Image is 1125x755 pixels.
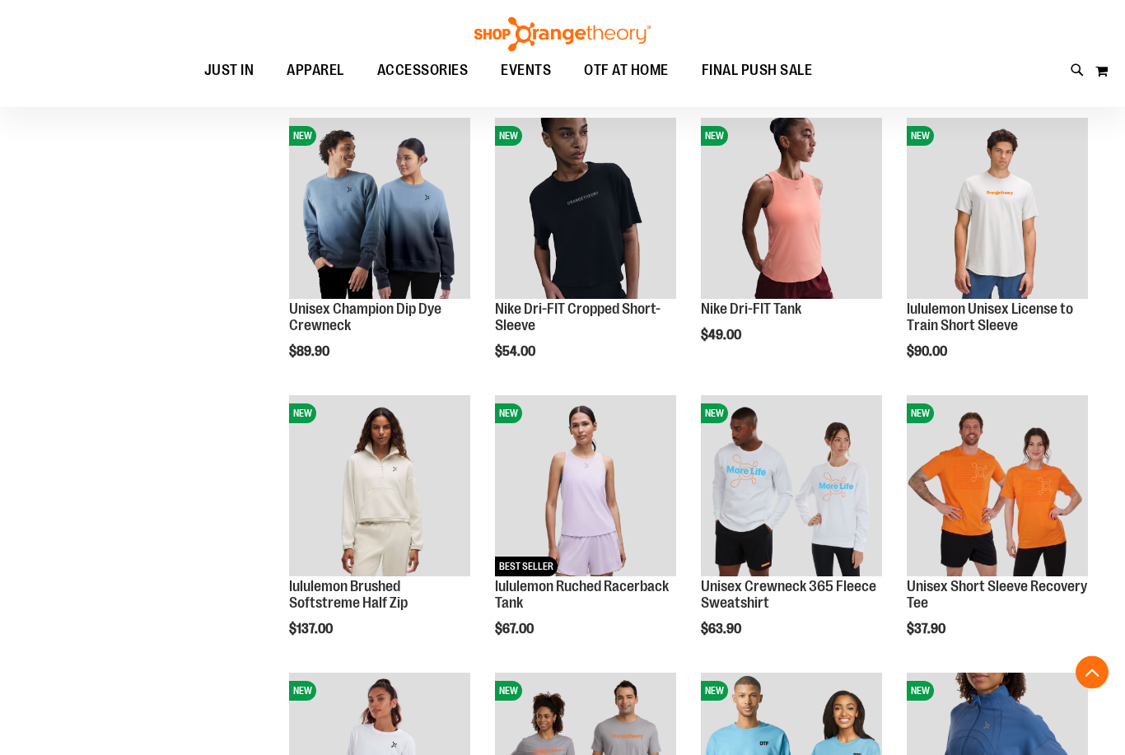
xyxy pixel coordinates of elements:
[289,119,470,302] a: Unisex Champion Dip Dye CrewneckNEW
[701,119,882,302] a: Nike Dri-FIT TankNEW
[495,557,558,577] span: BEST SELLER
[289,127,316,147] span: NEW
[701,119,882,300] img: Nike Dri-FIT Tank
[907,345,950,360] span: $90.00
[289,404,316,424] span: NEW
[701,396,882,577] img: Unisex Crewneck 365 Fleece Sweatshirt
[287,52,344,89] span: APPAREL
[487,388,684,679] div: product
[289,396,470,580] a: lululemon Brushed Softstreme Half ZipNEW
[495,119,676,302] a: Nike Dri-FIT Cropped Short-SleeveNEW
[289,579,408,612] a: lululemon Brushed Softstreme Half Zip
[701,682,728,701] span: NEW
[289,622,335,637] span: $137.00
[495,396,676,580] a: lululemon Ruched Racerback TankNEWBEST SELLER
[495,622,536,637] span: $67.00
[1076,656,1109,689] button: Back To Top
[702,52,813,89] span: FINAL PUSH SALE
[495,682,522,701] span: NEW
[495,127,522,147] span: NEW
[361,52,485,90] a: ACCESSORIES
[701,127,728,147] span: NEW
[685,52,829,90] a: FINAL PUSH SALE
[495,396,676,577] img: lululemon Ruched Racerback Tank
[495,301,661,334] a: Nike Dri-FIT Cropped Short-Sleeve
[907,301,1073,334] a: lululemon Unisex License to Train Short Sleeve
[188,52,271,89] a: JUST IN
[693,388,890,679] div: product
[907,682,934,701] span: NEW
[487,110,684,402] div: product
[899,110,1096,402] div: product
[289,682,316,701] span: NEW
[584,52,669,89] span: OTF AT HOME
[484,52,567,90] a: EVENTS
[907,396,1088,580] a: Unisex Short Sleeve Recovery TeeNEW
[907,127,934,147] span: NEW
[907,579,1087,612] a: Unisex Short Sleeve Recovery Tee
[495,119,676,300] img: Nike Dri-FIT Cropped Short-Sleeve
[204,52,254,89] span: JUST IN
[495,345,538,360] span: $54.00
[377,52,469,89] span: ACCESSORIES
[289,345,332,360] span: $89.90
[907,396,1088,577] img: Unisex Short Sleeve Recovery Tee
[701,579,876,612] a: Unisex Crewneck 365 Fleece Sweatshirt
[701,329,744,343] span: $49.00
[567,52,685,90] a: OTF AT HOME
[281,110,478,402] div: product
[289,396,470,577] img: lululemon Brushed Softstreme Half Zip
[907,622,948,637] span: $37.90
[289,119,470,300] img: Unisex Champion Dip Dye Crewneck
[907,404,934,424] span: NEW
[501,52,551,89] span: EVENTS
[270,52,361,90] a: APPAREL
[701,396,882,580] a: Unisex Crewneck 365 Fleece SweatshirtNEW
[495,579,669,612] a: lululemon Ruched Racerback Tank
[693,110,890,385] div: product
[472,17,653,52] img: Shop Orangetheory
[907,119,1088,300] img: lululemon Unisex License to Train Short Sleeve
[289,301,441,334] a: Unisex Champion Dip Dye Crewneck
[281,388,478,679] div: product
[907,119,1088,302] a: lululemon Unisex License to Train Short SleeveNEW
[495,404,522,424] span: NEW
[701,301,801,318] a: Nike Dri-FIT Tank
[899,388,1096,679] div: product
[701,622,744,637] span: $63.90
[701,404,728,424] span: NEW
